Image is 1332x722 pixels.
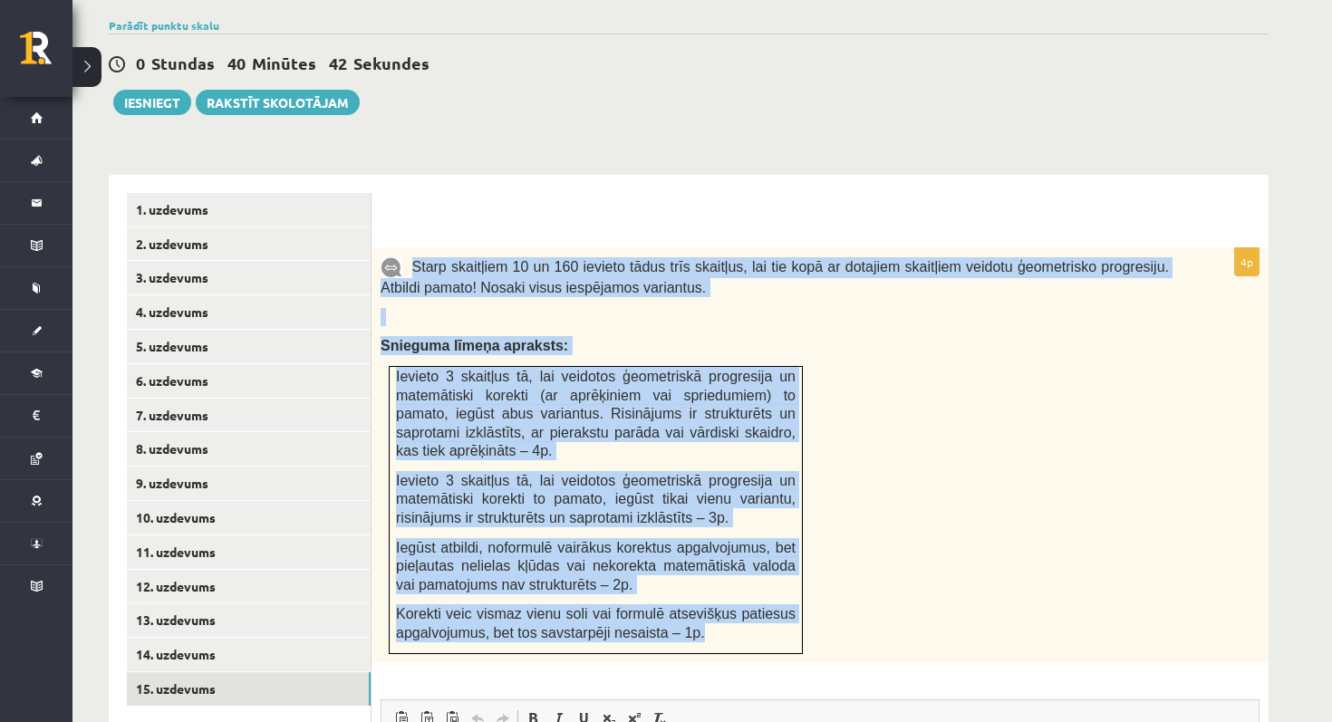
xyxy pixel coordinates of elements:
[127,295,371,329] a: 4. uzdevums
[113,90,191,115] button: Iesniegt
[18,18,859,37] body: Editor, wiswyg-editor-user-answer-47433956164120
[127,672,371,706] a: 15. uzdevums
[396,606,796,640] span: Korekti veic vismaz vienu soli vai formulē atsevišķus patiesus apgalvojumus, bet tos savstarpēji ...
[127,638,371,671] a: 14. uzdevums
[127,193,371,226] a: 1. uzdevums
[396,369,796,458] span: Ievieto 3 skaitļus tā, lai veidotos ģeometriskā progresija un matemātiski korekti (ar aprēķiniem ...
[127,501,371,534] a: 10. uzdevums
[396,540,796,592] span: Iegūst atbildi, noformulē vairākus korektus apgalvojumus, bet pieļautas nelielas kļūdas vai nekor...
[381,259,1169,295] span: Starp skaitļiem 10 un 160 ievieto tādus trīs skaitļus, lai tie kopā ar dotajiem skaitļiem veidotu...
[381,257,402,278] img: 9k=
[227,53,246,73] span: 40
[109,18,219,33] a: Parādīt punktu skalu
[196,90,360,115] a: Rakstīt skolotājam
[252,53,316,73] span: Minūtes
[127,603,371,637] a: 13. uzdevums
[127,330,371,363] a: 5. uzdevums
[127,261,371,294] a: 3. uzdevums
[329,53,347,73] span: 42
[353,53,430,73] span: Sekundes
[127,535,371,569] a: 11. uzdevums
[20,32,72,77] a: Rīgas 1. Tālmācības vidusskola
[151,53,215,73] span: Stundas
[136,53,145,73] span: 0
[396,473,796,525] span: Ievieto 3 skaitļus tā, lai veidotos ģeometriskā progresija un matemātiski korekti to pamato, iegū...
[127,467,371,500] a: 9. uzdevums
[127,364,371,398] a: 6. uzdevums
[127,227,371,261] a: 2. uzdevums
[127,570,371,603] a: 12. uzdevums
[127,399,371,432] a: 7. uzdevums
[390,218,396,226] img: Balts.png
[381,338,568,353] span: Snieguma līmeņa apraksts:
[1234,247,1260,276] p: 4p
[127,432,371,466] a: 8. uzdevums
